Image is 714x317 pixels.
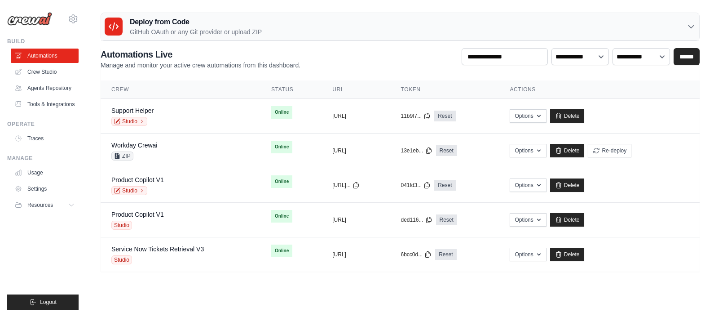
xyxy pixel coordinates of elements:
div: Build [7,38,79,45]
a: Service Now Tickets Retrieval V3 [111,246,204,253]
span: Online [271,141,292,153]
button: Logout [7,295,79,310]
a: Workday Crewai [111,142,157,149]
p: Manage and monitor your active crew automations from this dashboard. [101,61,300,70]
h2: Automations Live [101,48,300,61]
button: Options [510,109,546,123]
a: Product Copilot V1 [111,176,164,183]
th: Status [260,80,322,99]
button: Options [510,144,546,157]
a: Reset [434,180,455,191]
th: URL [322,80,390,99]
span: Studio [111,221,132,230]
span: Logout [40,299,57,306]
th: Crew [101,80,260,99]
a: Automations [11,49,79,63]
a: Delete [550,109,585,123]
a: Reset [436,214,457,225]
button: Resources [11,198,79,212]
a: Studio [111,117,147,126]
button: ded116... [401,216,432,223]
div: Operate [7,121,79,128]
h3: Deploy from Code [130,17,262,27]
button: Options [510,248,546,261]
a: Traces [11,131,79,146]
button: Options [510,179,546,192]
span: Online [271,210,292,223]
a: Support Helper [111,107,154,114]
a: Reset [434,111,455,121]
button: 11b9f7... [401,112,431,120]
a: Studio [111,186,147,195]
a: Delete [550,213,585,227]
a: Delete [550,248,585,261]
a: Usage [11,165,79,180]
a: Product Copilot V1 [111,211,164,218]
a: Crew Studio [11,65,79,79]
a: Settings [11,182,79,196]
th: Actions [499,80,700,99]
a: Delete [550,179,585,192]
button: 6bcc0d... [401,251,432,258]
button: Options [510,213,546,227]
a: Delete [550,144,585,157]
div: Manage [7,155,79,162]
span: Resources [27,201,53,209]
span: Studio [111,255,132,264]
span: Online [271,106,292,119]
button: 041fd3... [401,182,431,189]
span: ZIP [111,152,133,161]
a: Tools & Integrations [11,97,79,112]
a: Reset [436,145,457,156]
a: Reset [435,249,456,260]
span: Online [271,175,292,188]
th: Token [390,80,499,99]
span: Online [271,245,292,257]
a: Agents Repository [11,81,79,95]
button: Re-deploy [588,144,631,157]
button: 13e1eb... [401,147,432,154]
p: GitHub OAuth or any Git provider or upload ZIP [130,27,262,36]
img: Logo [7,12,52,26]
